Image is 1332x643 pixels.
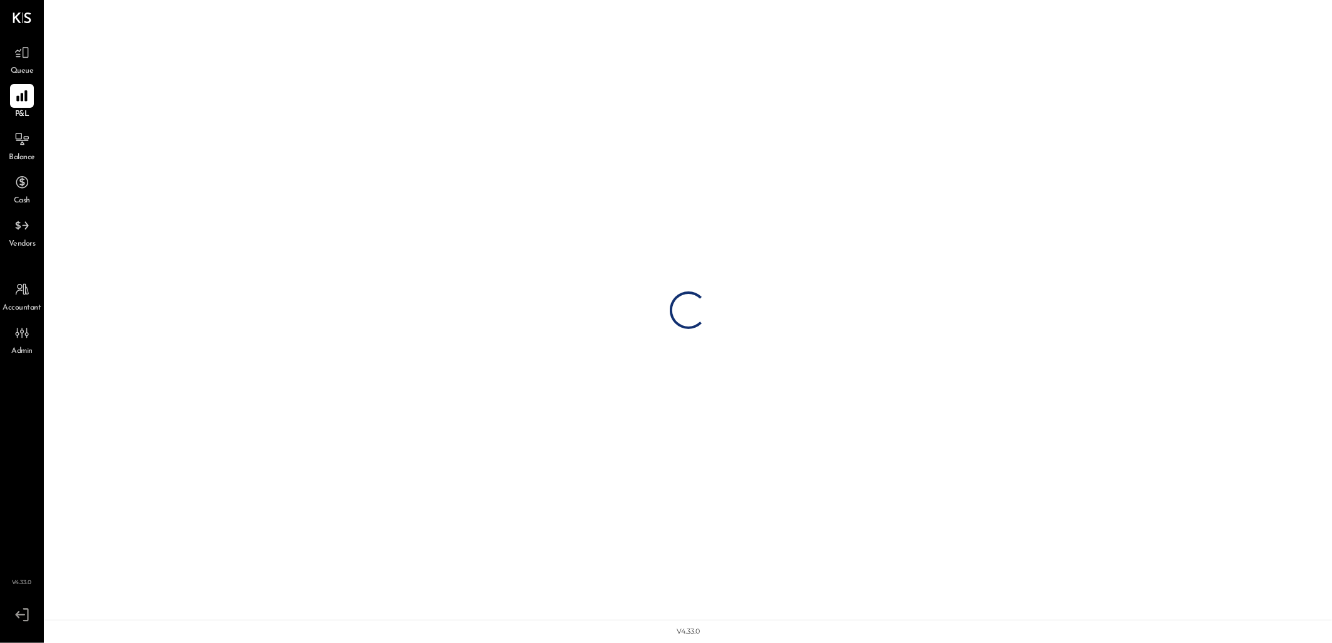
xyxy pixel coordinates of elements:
a: P&L [1,84,43,120]
span: Queue [11,66,34,77]
span: Vendors [9,239,36,250]
a: Accountant [1,278,43,314]
span: Accountant [3,303,41,314]
a: Admin [1,321,43,357]
span: P&L [15,109,29,120]
div: v 4.33.0 [677,627,700,637]
span: Admin [11,346,33,357]
a: Queue [1,41,43,77]
span: Balance [9,152,35,164]
span: Cash [14,196,30,207]
a: Vendors [1,214,43,250]
a: Balance [1,127,43,164]
a: Cash [1,170,43,207]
